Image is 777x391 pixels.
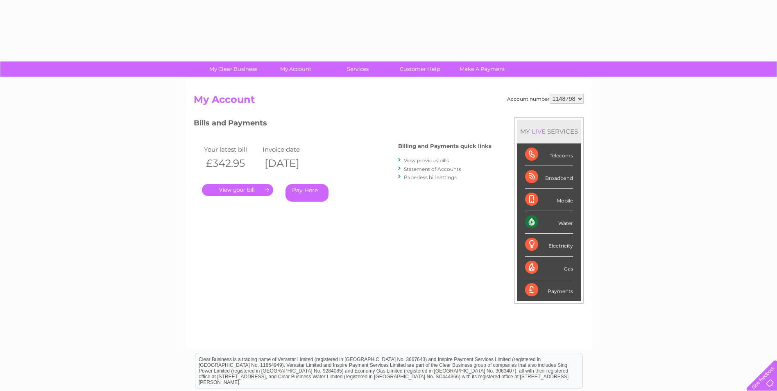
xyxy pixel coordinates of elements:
[404,157,449,164] a: View previous bills
[285,184,328,202] a: Pay Here
[525,143,573,166] div: Telecoms
[202,155,261,172] th: £342.95
[261,155,319,172] th: [DATE]
[525,211,573,234] div: Water
[398,143,492,149] h4: Billing and Payments quick links
[194,117,492,132] h3: Bills and Payments
[195,5,582,40] div: Clear Business is a trading name of Verastar Limited (registered in [GEOGRAPHIC_DATA] No. 3667643...
[525,166,573,189] div: Broadband
[199,61,267,77] a: My Clear Business
[517,120,581,143] div: MY SERVICES
[404,174,457,180] a: Paperless bill settings
[194,94,584,109] h2: My Account
[525,257,573,279] div: Gas
[202,184,273,196] a: .
[261,144,319,155] td: Invoice date
[525,279,573,301] div: Payments
[525,234,573,256] div: Electricity
[404,166,461,172] a: Statement of Accounts
[202,144,261,155] td: Your latest bill
[525,189,573,211] div: Mobile
[530,127,547,135] div: LIVE
[449,61,516,77] a: Make A Payment
[262,61,329,77] a: My Account
[507,94,584,104] div: Account number
[386,61,454,77] a: Customer Help
[324,61,392,77] a: Services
